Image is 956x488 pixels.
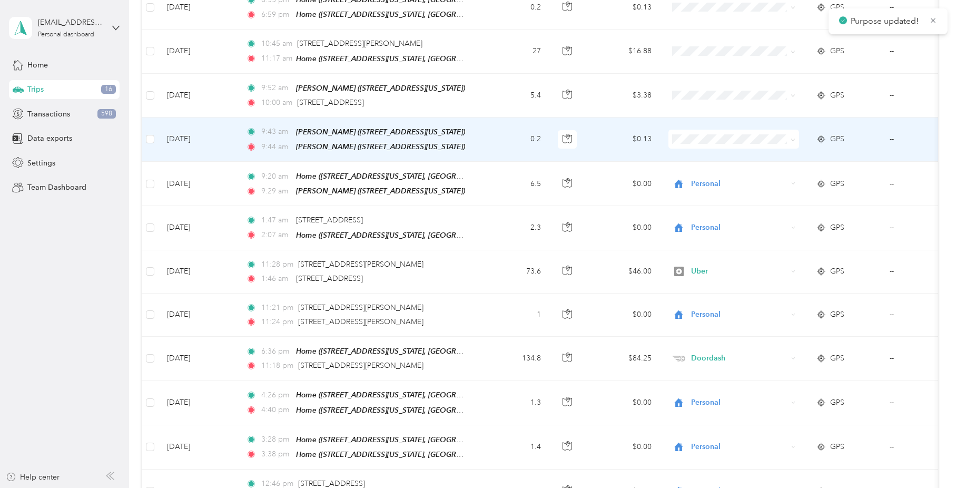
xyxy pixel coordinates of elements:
[298,317,423,326] span: [STREET_ADDRESS][PERSON_NAME]
[830,45,844,57] span: GPS
[830,397,844,408] span: GPS
[159,30,238,73] td: [DATE]
[830,133,844,145] span: GPS
[27,182,86,193] span: Team Dashboard
[296,187,465,195] span: [PERSON_NAME] ([STREET_ADDRESS][US_STATE])
[159,206,238,250] td: [DATE]
[480,294,549,337] td: 1
[298,303,423,312] span: [STREET_ADDRESS][PERSON_NAME]
[480,206,549,250] td: 2.3
[159,74,238,118] td: [DATE]
[261,53,291,64] span: 11:17 am
[159,162,238,206] td: [DATE]
[480,250,549,294] td: 73.6
[691,397,787,408] span: Personal
[261,259,293,270] span: 11:28 pm
[296,231,545,240] span: Home ([STREET_ADDRESS][US_STATE], [GEOGRAPHIC_DATA], [US_STATE])
[296,391,545,399] span: Home ([STREET_ADDRESS][US_STATE], [GEOGRAPHIC_DATA], [US_STATE])
[261,97,292,109] span: 10:00 am
[159,294,238,337] td: [DATE]
[27,84,44,95] span: Trips
[261,186,291,197] span: 9:29 am
[261,9,291,21] span: 6:59 pm
[480,425,549,470] td: 1.4
[296,347,545,356] span: Home ([STREET_ADDRESS][US_STATE], [GEOGRAPHIC_DATA], [US_STATE])
[586,206,660,250] td: $0.00
[261,360,293,372] span: 11:18 pm
[261,448,291,460] span: 3:38 pm
[296,128,465,136] span: [PERSON_NAME] ([STREET_ADDRESS][US_STATE])
[261,389,291,401] span: 4:26 pm
[296,172,545,181] span: Home ([STREET_ADDRESS][US_STATE], [GEOGRAPHIC_DATA], [US_STATE])
[296,435,545,444] span: Home ([STREET_ADDRESS][US_STATE], [GEOGRAPHIC_DATA], [US_STATE])
[261,229,291,241] span: 2:07 am
[261,82,291,94] span: 9:52 am
[296,54,545,63] span: Home ([STREET_ADDRESS][US_STATE], [GEOGRAPHIC_DATA], [US_STATE])
[297,98,364,107] span: [STREET_ADDRESS]
[101,85,116,94] span: 16
[261,316,293,328] span: 11:24 pm
[296,10,545,19] span: Home ([STREET_ADDRESS][US_STATE], [GEOGRAPHIC_DATA], [US_STATE])
[586,118,660,162] td: $0.13
[480,337,549,380] td: 134.8
[38,17,104,28] div: [EMAIL_ADDRESS][DOMAIN_NAME]
[298,361,423,370] span: [STREET_ADDRESS][PERSON_NAME]
[586,380,660,425] td: $0.00
[261,214,291,226] span: 1:47 am
[27,60,48,71] span: Home
[586,250,660,294] td: $46.00
[830,266,844,277] span: GPS
[261,38,292,50] span: 10:45 am
[830,353,844,364] span: GPS
[261,171,291,182] span: 9:20 am
[296,84,465,92] span: [PERSON_NAME] ([STREET_ADDRESS][US_STATE])
[6,472,60,483] button: Help center
[27,133,72,144] span: Data exports
[261,346,291,357] span: 6:36 pm
[27,109,70,120] span: Transactions
[298,479,365,488] span: [STREET_ADDRESS]
[480,74,549,118] td: 5.4
[691,353,787,364] span: Doordash
[159,337,238,380] td: [DATE]
[691,309,787,320] span: Personal
[97,109,116,119] span: 598
[830,90,844,101] span: GPS
[830,178,844,190] span: GPS
[586,337,660,380] td: $84.25
[586,30,660,73] td: $16.88
[830,441,844,453] span: GPS
[851,15,921,28] p: Purpose updated!
[691,441,787,453] span: Personal
[297,39,422,48] span: [STREET_ADDRESS][PERSON_NAME]
[586,74,660,118] td: $3.38
[897,429,956,488] iframe: Everlance-gr Chat Button Frame
[38,32,94,38] div: Personal dashboard
[830,2,844,13] span: GPS
[27,158,55,169] span: Settings
[296,450,545,459] span: Home ([STREET_ADDRESS][US_STATE], [GEOGRAPHIC_DATA], [US_STATE])
[480,380,549,425] td: 1.3
[159,118,238,162] td: [DATE]
[296,274,363,283] span: [STREET_ADDRESS]
[261,302,293,314] span: 11:21 pm
[159,250,238,294] td: [DATE]
[480,162,549,206] td: 6.5
[830,222,844,233] span: GPS
[261,434,291,445] span: 3:28 pm
[298,260,423,269] span: [STREET_ADDRESS][PERSON_NAME]
[296,216,363,225] span: [STREET_ADDRESS]
[261,141,291,153] span: 9:44 am
[672,356,685,362] img: Legacy Icon [Doordash]
[586,294,660,337] td: $0.00
[586,425,660,470] td: $0.00
[586,162,660,206] td: $0.00
[261,404,291,416] span: 4:40 pm
[261,273,291,285] span: 1:46 am
[261,126,291,138] span: 9:43 am
[159,380,238,425] td: [DATE]
[480,118,549,162] td: 0.2
[296,406,545,415] span: Home ([STREET_ADDRESS][US_STATE], [GEOGRAPHIC_DATA], [US_STATE])
[480,30,549,73] td: 27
